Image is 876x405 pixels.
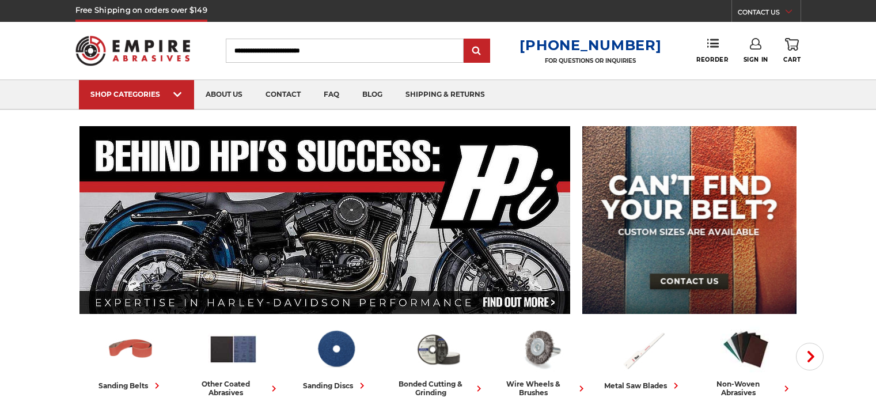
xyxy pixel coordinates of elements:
[392,324,485,397] a: bonded cutting & grinding
[699,324,792,397] a: non-woven abrasives
[310,324,361,374] img: Sanding Discs
[289,324,382,392] a: sanding discs
[582,126,797,314] img: promo banner for custom belts.
[597,324,690,392] a: metal saw blades
[738,6,801,22] a: CONTACT US
[519,37,661,54] a: [PHONE_NUMBER]
[394,80,496,109] a: shipping & returns
[194,80,254,109] a: about us
[75,28,191,73] img: Empire Abrasives
[312,80,351,109] a: faq
[254,80,312,109] a: contact
[696,38,728,63] a: Reorder
[187,380,280,397] div: other coated abrasives
[187,324,280,397] a: other coated abrasives
[79,126,571,314] img: Banner for an interview featuring Horsepower Inc who makes Harley performance upgrades featured o...
[720,324,771,374] img: Non-woven Abrasives
[618,324,669,374] img: Metal Saw Blades
[783,38,801,63] a: Cart
[98,380,163,392] div: sanding belts
[604,380,682,392] div: metal saw blades
[303,380,368,392] div: sanding discs
[515,324,566,374] img: Wire Wheels & Brushes
[208,324,259,374] img: Other Coated Abrasives
[105,324,156,374] img: Sanding Belts
[744,56,768,63] span: Sign In
[494,380,587,397] div: wire wheels & brushes
[84,324,177,392] a: sanding belts
[519,57,661,65] p: FOR QUESTIONS OR INQUIRIES
[699,380,792,397] div: non-woven abrasives
[90,90,183,99] div: SHOP CATEGORIES
[783,56,801,63] span: Cart
[351,80,394,109] a: blog
[696,56,728,63] span: Reorder
[413,324,464,374] img: Bonded Cutting & Grinding
[494,324,587,397] a: wire wheels & brushes
[796,343,824,370] button: Next
[392,380,485,397] div: bonded cutting & grinding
